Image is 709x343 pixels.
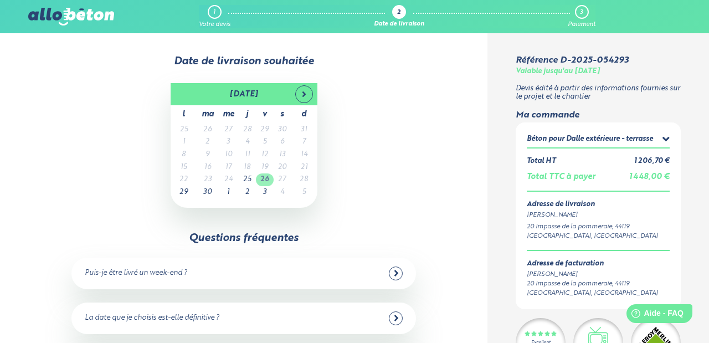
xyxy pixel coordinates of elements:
[171,161,197,174] td: 15
[527,260,670,268] div: Adresse de facturation
[213,9,215,16] div: 1
[516,68,600,76] div: Valable jusqu'au [DATE]
[197,186,218,199] td: 30
[218,186,239,199] td: 1
[85,269,187,278] div: Puis-je être livré un week-end ?
[274,136,291,149] td: 6
[85,314,219,322] div: La date que je choisis est-elle définitive ?
[291,173,317,186] td: 28
[527,279,670,298] div: 20 Impasse de la pommeraie, 44119 [GEOGRAPHIC_DATA], [GEOGRAPHIC_DATA]
[397,9,400,17] div: 2
[274,124,291,136] td: 30
[291,161,317,174] td: 21
[291,149,317,161] td: 14
[527,172,595,182] div: Total TTC à payer
[516,55,629,65] div: Référence D-2025-054293
[374,5,424,28] a: 2 Date de livraison
[239,136,256,149] td: 4
[239,124,256,136] td: 28
[239,186,256,199] td: 2
[274,105,291,124] th: s
[568,5,595,28] a: 3 Paiement
[516,85,681,101] p: Devis édité à partir des informations fournies sur le projet et le chantier
[189,232,299,244] div: Questions fréquentes
[256,136,274,149] td: 5
[527,211,670,220] div: [PERSON_NAME]
[374,21,424,28] div: Date de livraison
[197,136,218,149] td: 2
[239,149,256,161] td: 11
[568,21,595,28] div: Paiement
[527,201,670,209] div: Adresse de livraison
[527,157,556,166] div: Total HT
[239,105,256,124] th: j
[527,134,670,147] summary: Béton pour Dalle extérieure - terrasse
[218,136,239,149] td: 3
[171,186,197,199] td: 29
[197,105,218,124] th: ma
[28,55,459,68] div: Date de livraison souhaitée
[218,173,239,186] td: 24
[527,135,653,144] div: Béton pour Dalle extérieure - terrasse
[291,136,317,149] td: 7
[171,149,197,161] td: 8
[171,105,197,124] th: l
[629,173,670,181] span: 1 448,00 €
[291,124,317,136] td: 31
[171,173,197,186] td: 22
[197,124,218,136] td: 26
[256,149,274,161] td: 12
[291,105,317,124] th: d
[171,124,197,136] td: 25
[218,105,239,124] th: me
[197,149,218,161] td: 9
[239,173,256,186] td: 25
[516,110,681,120] div: Ma commande
[256,173,274,186] td: 26
[218,149,239,161] td: 10
[197,83,291,105] th: [DATE]
[527,222,670,241] div: 20 Impasse de la pommeraie, 44119 [GEOGRAPHIC_DATA], [GEOGRAPHIC_DATA]
[527,270,670,279] div: [PERSON_NAME]
[218,124,239,136] td: 27
[239,161,256,174] td: 18
[634,157,670,166] div: 1 206,70 €
[580,9,583,16] div: 3
[291,186,317,199] td: 5
[28,8,114,25] img: allobéton
[274,161,291,174] td: 20
[197,161,218,174] td: 16
[256,105,274,124] th: v
[199,21,230,28] div: Votre devis
[197,173,218,186] td: 23
[171,136,197,149] td: 1
[274,149,291,161] td: 13
[256,161,274,174] td: 19
[274,173,291,186] td: 27
[274,186,291,199] td: 4
[610,300,697,331] iframe: Help widget launcher
[256,124,274,136] td: 29
[199,5,230,28] a: 1 Votre devis
[256,186,274,199] td: 3
[218,161,239,174] td: 17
